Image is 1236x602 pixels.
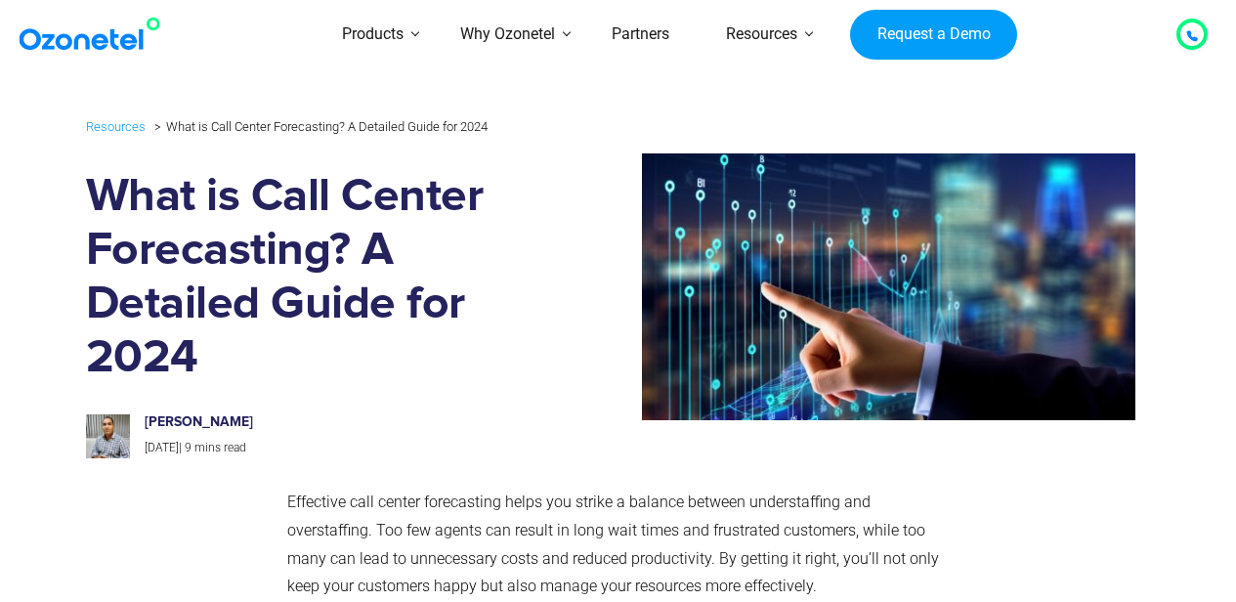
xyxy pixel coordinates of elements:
span: [DATE] [145,441,179,454]
p: | [145,438,509,459]
h1: What is Call Center Forecasting? A Detailed Guide for 2024 [86,170,530,385]
h6: [PERSON_NAME] [145,414,509,431]
a: Request a Demo [850,10,1017,61]
span: 9 [185,441,192,454]
img: prashanth-kancherla_avatar-200x200.jpeg [86,414,130,458]
a: Resources [86,115,146,138]
span: mins read [194,441,246,454]
li: What is Call Center Forecasting? A Detailed Guide for 2024 [149,114,488,139]
span: Effective call center forecasting helps you strike a balance between understaffing and overstaffi... [287,493,939,595]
